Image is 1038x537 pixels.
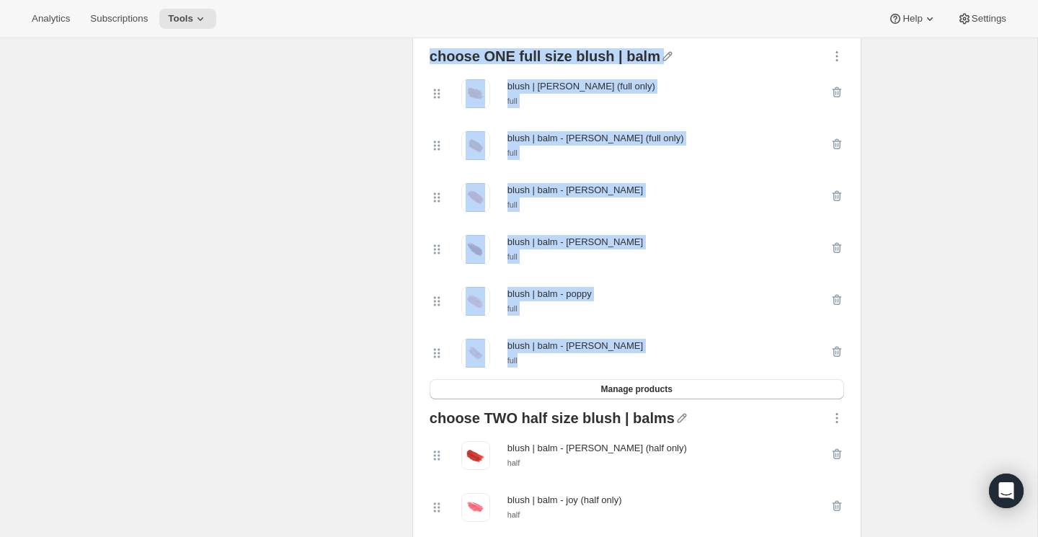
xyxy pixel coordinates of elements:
span: Help [902,13,922,25]
span: Analytics [32,13,70,25]
span: Tools [168,13,193,25]
button: Help [879,9,945,29]
div: blush | balm - [PERSON_NAME] [507,183,643,198]
small: full [507,356,518,365]
div: blush | balm - [PERSON_NAME] (half only) [507,441,687,456]
small: full [507,97,518,105]
div: blush | balm - poppy [507,287,592,301]
span: Settings [972,13,1006,25]
div: Open Intercom Messenger [989,474,1024,508]
small: full [507,200,518,209]
span: Subscriptions [90,13,148,25]
small: half [507,510,520,519]
button: Subscriptions [81,9,156,29]
div: choose TWO half size blush | balms [430,411,675,430]
div: blush | balm - joy (half only) [507,493,622,507]
button: Manage products [430,379,844,399]
div: blush | balm - [PERSON_NAME] [507,339,643,353]
div: choose ONE full size blush | balm [430,49,660,68]
div: blush | balm - [PERSON_NAME] (full only) [507,131,684,146]
small: half [507,458,520,467]
small: full [507,304,518,313]
button: Settings [949,9,1015,29]
div: blush | [PERSON_NAME] (full only) [507,79,655,94]
small: full [507,148,518,157]
div: blush | balm - [PERSON_NAME] [507,235,643,249]
span: Manage products [600,383,672,395]
button: Analytics [23,9,79,29]
small: full [507,252,518,261]
button: Tools [159,9,216,29]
